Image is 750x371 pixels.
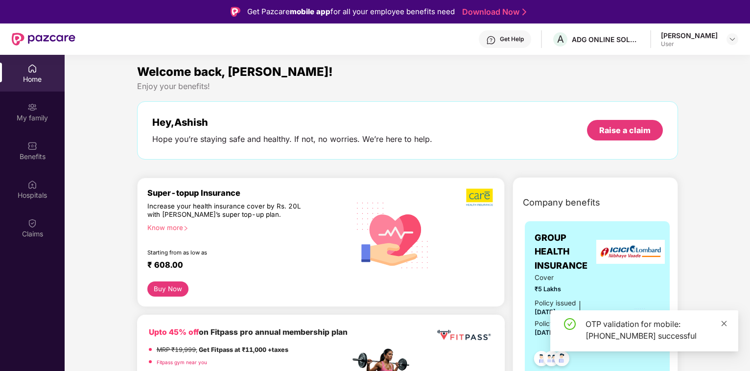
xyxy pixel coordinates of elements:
[290,7,330,16] strong: mobile app
[27,141,37,151] img: svg+xml;base64,PHN2ZyBpZD0iQmVuZWZpdHMiIHhtbG5zPSJodHRwOi8vd3d3LnczLm9yZy8yMDAwL3N2ZyIgd2lkdGg9Ij...
[199,346,288,353] strong: Get Fitpass at ₹11,000 +taxes
[147,224,344,231] div: Know more
[147,202,307,220] div: Increase your health insurance cover by Rs. 20L with [PERSON_NAME]’s super top-up plan.
[535,319,575,329] div: Policy Expiry
[12,33,75,46] img: New Pazcare Logo
[149,327,199,337] b: Upto 45% off
[596,240,665,264] img: insurerLogo
[462,7,523,17] a: Download Now
[523,196,600,209] span: Company benefits
[535,284,601,294] span: ₹5 Lakhs
[183,226,188,231] span: right
[27,218,37,228] img: svg+xml;base64,PHN2ZyBpZD0iQ2xhaW0iIHhtbG5zPSJodHRwOi8vd3d3LnczLm9yZy8yMDAwL3N2ZyIgd2lkdGg9IjIwIi...
[557,33,564,45] span: A
[27,102,37,112] img: svg+xml;base64,PHN2ZyB3aWR0aD0iMjAiIGhlaWdodD0iMjAiIHZpZXdCb3g9IjAgMCAyMCAyMCIgZmlsbD0ibm9uZSIgeG...
[27,180,37,189] img: svg+xml;base64,PHN2ZyBpZD0iSG9zcGl0YWxzIiB4bWxucz0iaHR0cDovL3d3dy53My5vcmcvMjAwMC9zdmciIHdpZHRoPS...
[152,134,432,144] div: Hope you’re staying safe and healthy. If not, no worries. We’re here to help.
[466,188,494,207] img: b5dec4f62d2307b9de63beb79f102df3.png
[27,64,37,73] img: svg+xml;base64,PHN2ZyBpZD0iSG9tZSIgeG1sbnM9Imh0dHA6Ly93d3cudzMub3JnLzIwMDAvc3ZnIiB3aWR0aD0iMjAiIG...
[599,125,651,136] div: Raise a claim
[147,249,308,256] div: Starting from as low as
[149,327,348,337] b: on Fitpass pro annual membership plan
[535,231,601,273] span: GROUP HEALTH INSURANCE
[721,320,727,327] span: close
[535,298,576,308] div: Policy issued
[586,318,727,342] div: OTP validation for mobile: [PHONE_NUMBER] successful
[147,260,340,272] div: ₹ 608.00
[137,81,678,92] div: Enjoy your benefits!
[231,7,240,17] img: Logo
[535,273,601,283] span: Cover
[535,329,556,336] span: [DATE]
[152,116,432,128] div: Hey, Ashish
[572,35,640,44] div: ADG ONLINE SOLUTIONS PRIVATE LIMITED
[147,281,189,297] button: Buy Now
[614,307,646,340] img: icon
[661,31,718,40] div: [PERSON_NAME]
[137,65,333,79] span: Welcome back, [PERSON_NAME]!
[486,35,496,45] img: svg+xml;base64,PHN2ZyBpZD0iSGVscC0zMngzMiIgeG1sbnM9Imh0dHA6Ly93d3cudzMub3JnLzIwMDAvc3ZnIiB3aWR0aD...
[157,359,207,365] a: Fitpass gym near you
[350,190,436,278] img: svg+xml;base64,PHN2ZyB4bWxucz0iaHR0cDovL3d3dy53My5vcmcvMjAwMC9zdmciIHhtbG5zOnhsaW5rPSJodHRwOi8vd3...
[435,326,492,345] img: fppp.png
[661,40,718,48] div: User
[535,308,556,316] span: [DATE]
[564,318,576,330] span: check-circle
[728,35,736,43] img: svg+xml;base64,PHN2ZyBpZD0iRHJvcGRvd24tMzJ4MzIiIHhtbG5zPSJodHRwOi8vd3d3LnczLm9yZy8yMDAwL3N2ZyIgd2...
[147,188,350,198] div: Super-topup Insurance
[500,35,524,43] div: Get Help
[247,6,455,18] div: Get Pazcare for all your employee benefits need
[157,346,197,353] del: MRP ₹19,999,
[522,7,526,17] img: Stroke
